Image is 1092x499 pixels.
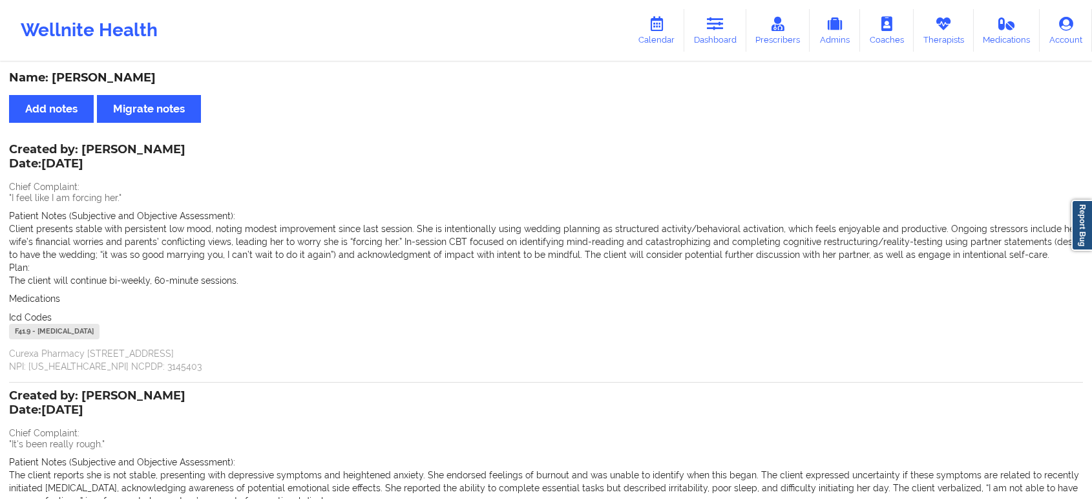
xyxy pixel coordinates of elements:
button: Migrate notes [97,95,201,123]
a: Therapists [914,9,974,52]
a: Dashboard [684,9,746,52]
div: Created by: [PERSON_NAME] [9,143,185,173]
span: Chief Complaint: [9,182,79,192]
button: Add notes [9,95,94,123]
p: Date: [DATE] [9,402,185,419]
p: Curexa Pharmacy [STREET_ADDRESS] NPI: [US_HEALTHCARE_NPI] NCPDP: 3145403 [9,347,1083,373]
p: "I feel like I am forcing her." [9,191,1083,204]
div: F41.9 - [MEDICAL_DATA] [9,324,100,339]
span: Icd Codes [9,312,52,323]
p: "It's been really rough." [9,438,1083,451]
a: Calendar [629,9,684,52]
span: Patient Notes (Subjective and Objective Assessment): [9,457,235,467]
a: Coaches [860,9,914,52]
p: The client will continue bi-weekly, 60-minute sessions. [9,274,1083,287]
span: Chief Complaint: [9,428,79,438]
p: Client presents stable with persistent low mood, noting modest improvement since last session. Sh... [9,222,1083,261]
span: Medications [9,293,60,304]
div: Name: [PERSON_NAME] [9,70,1083,85]
a: Prescribers [746,9,810,52]
a: Report Bug [1071,200,1092,251]
a: Admins [810,9,860,52]
span: Plan: [9,262,30,273]
span: Patient Notes (Subjective and Objective Assessment): [9,211,235,221]
a: Medications [974,9,1040,52]
a: Account [1040,9,1092,52]
p: Date: [DATE] [9,156,185,173]
div: Created by: [PERSON_NAME] [9,389,185,419]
